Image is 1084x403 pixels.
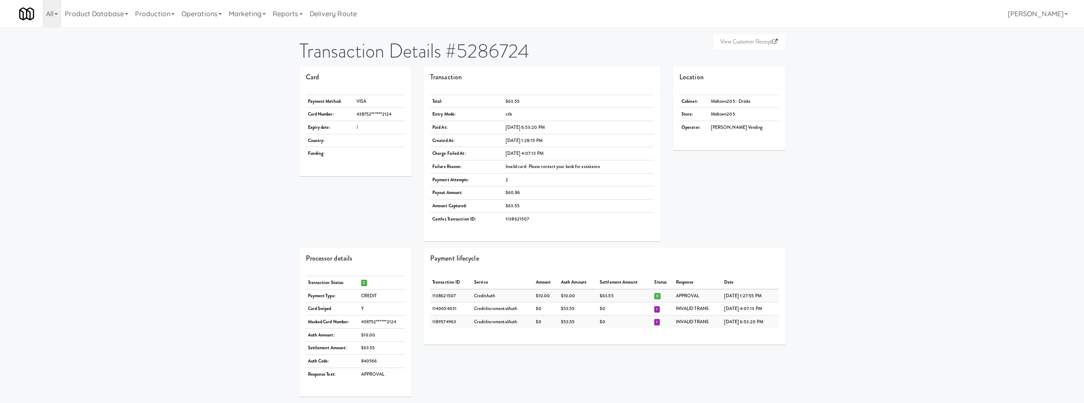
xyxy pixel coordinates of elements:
[722,302,778,316] td: [DATE] 4:07:13 PM
[432,189,463,196] strong: Payout Amount:
[308,305,331,312] strong: Card Swiped
[432,216,476,222] strong: Castles Transaction ID:
[534,302,559,316] td: $0
[559,316,598,328] td: $53.55
[308,358,329,364] strong: Auth Code:
[432,98,443,104] strong: Total:
[598,289,652,302] td: $63.55
[681,124,701,130] strong: Operator:
[652,276,673,289] th: Status
[472,316,534,328] td: CreditIncrementalAuth
[359,368,405,380] td: APPROVAL
[534,276,559,289] th: Amount
[432,137,454,144] strong: Created At:
[503,200,654,213] td: $63.55
[503,147,654,160] td: [DATE] 4:07:13 PM
[503,95,654,108] td: $63.55
[654,306,660,313] span: I
[674,302,722,316] td: INVALID TRANS
[308,124,331,130] strong: Expiry date:
[534,289,559,302] td: $10.00
[359,328,405,342] td: $10.00
[598,302,652,316] td: $0
[299,67,411,88] div: Card
[681,98,698,104] strong: Cabinet:
[424,248,785,270] div: Payment lifecycle
[503,173,654,186] td: 2
[472,289,534,302] td: CreditAuth
[598,276,652,289] th: Settlement Amount
[308,345,347,351] strong: Settlement Amount:
[722,316,778,328] td: [DATE] 6:53:20 PM
[503,160,654,173] td: Invalid card: Please contact your bank for assistance
[432,124,448,130] strong: Paid At:
[534,316,559,328] td: $0
[19,6,34,21] img: Micromart
[673,67,785,88] div: Location
[722,276,778,289] th: Date
[299,41,785,62] h2: Transaction Details #5286724
[722,289,778,302] td: [DATE] 1:27:55 PM
[681,111,693,117] strong: Store:
[654,293,661,299] span: C
[308,150,325,157] strong: Funding:
[674,276,722,289] th: Response
[308,371,336,377] strong: Response Text:
[472,302,534,316] td: CreditIncrementalAuth
[559,276,598,289] th: Auth Amount
[308,111,334,117] strong: Card Number:
[430,276,472,289] th: Transaction ID
[424,67,660,88] div: Transaction
[359,342,405,355] td: $63.55
[432,163,462,170] strong: Failure Reason:
[709,108,779,121] td: Midtown205
[308,98,342,104] strong: Payment Method:
[308,279,345,286] strong: Transaction Status:
[354,95,405,108] td: VISA
[430,316,472,328] td: 1189574963
[709,95,779,108] td: Midtown205 - Drinks
[503,212,654,225] td: 1138621507
[432,203,467,209] strong: Amount Captured:
[308,137,325,144] strong: Country:
[503,134,654,147] td: [DATE] 1:28:15 PM
[359,289,405,302] td: CREDIT
[430,302,472,316] td: 1140654031
[432,177,469,183] strong: Payment Attempts:
[308,293,336,299] strong: Payment Type:
[359,355,405,368] td: 840566
[432,150,466,157] strong: Charge Failed At:
[430,289,472,302] td: 1138621507
[354,121,405,134] td: /
[598,316,652,328] td: $0
[674,316,722,328] td: INVALID TRANS
[361,280,368,286] span: C
[503,121,654,134] td: [DATE] 6:53:20 PM
[472,276,534,289] th: Service
[308,332,335,338] strong: Auth Amount:
[559,302,598,316] td: $53.55
[359,302,405,316] td: Y
[432,111,456,117] strong: Entry Mode:
[299,248,411,270] div: Processor details
[674,289,722,302] td: APPROVAL
[503,186,654,200] td: $60.86
[503,108,654,121] td: ctls
[308,319,350,325] strong: Masked Card Number:
[709,121,779,133] td: [PERSON_NAME] Vending
[654,319,660,325] span: I
[559,289,598,302] td: $10.00
[713,34,785,49] a: View Customer Receipt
